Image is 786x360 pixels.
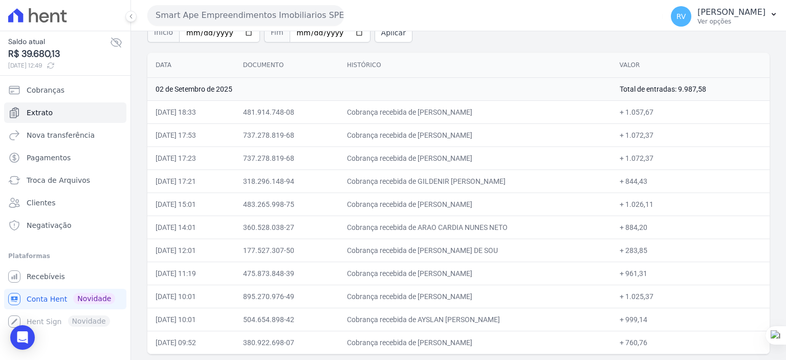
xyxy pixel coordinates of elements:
[147,216,235,239] td: [DATE] 14:01
[8,47,110,61] span: R$ 39.680,13
[4,289,126,309] a: Conta Hent Novidade
[339,285,612,308] td: Cobrança recebida de [PERSON_NAME]
[27,153,71,163] span: Pagamentos
[235,53,339,78] th: Documento
[612,53,770,78] th: Valor
[147,100,235,123] td: [DATE] 18:33
[612,193,770,216] td: + 1.026,11
[27,85,64,95] span: Cobranças
[339,123,612,146] td: Cobrança recebida de [PERSON_NAME]
[663,2,786,31] button: RV [PERSON_NAME] Ver opções
[147,146,235,170] td: [DATE] 17:23
[10,325,35,350] div: Open Intercom Messenger
[147,123,235,146] td: [DATE] 17:53
[676,13,686,20] span: RV
[339,53,612,78] th: Histórico
[147,262,235,285] td: [DATE] 11:19
[27,294,67,304] span: Conta Hent
[8,250,122,262] div: Plataformas
[27,198,55,208] span: Clientes
[235,262,339,285] td: 475.873.848-39
[235,193,339,216] td: 483.265.998-75
[147,77,612,100] td: 02 de Setembro de 2025
[235,100,339,123] td: 481.914.748-08
[339,239,612,262] td: Cobrança recebida de [PERSON_NAME] DE SOU
[339,170,612,193] td: Cobrança recebida de GILDENIR [PERSON_NAME]
[339,262,612,285] td: Cobrança recebida de [PERSON_NAME]
[375,23,412,43] button: Aplicar
[4,215,126,236] a: Negativação
[235,123,339,146] td: 737.278.819-68
[235,146,339,170] td: 737.278.819-68
[235,216,339,239] td: 360.528.038-27
[235,170,339,193] td: 318.296.148-94
[4,125,126,145] a: Nova transferência
[4,147,126,168] a: Pagamentos
[27,271,65,282] span: Recebíveis
[147,5,344,26] button: Smart Ape Empreendimentos Imobiliarios SPE LTDA
[612,308,770,331] td: + 999,14
[339,216,612,239] td: Cobrança recebida de ARAO CARDIA NUNES NETO
[612,146,770,170] td: + 1.072,37
[8,61,110,70] span: [DATE] 12:49
[4,266,126,287] a: Recebíveis
[339,146,612,170] td: Cobrança recebida de [PERSON_NAME]
[612,77,770,100] td: Total de entradas: 9.987,58
[4,170,126,190] a: Troca de Arquivos
[8,36,110,47] span: Saldo atual
[697,17,766,26] p: Ver opções
[147,285,235,308] td: [DATE] 10:01
[27,220,72,230] span: Negativação
[235,308,339,331] td: 504.654.898-42
[612,239,770,262] td: + 283,85
[339,193,612,216] td: Cobrança recebida de [PERSON_NAME]
[235,239,339,262] td: 177.527.307-50
[612,216,770,239] td: + 884,20
[147,308,235,331] td: [DATE] 10:01
[147,193,235,216] td: [DATE] 15:01
[612,100,770,123] td: + 1.057,67
[264,23,290,43] span: Fim
[4,80,126,100] a: Cobranças
[27,130,95,140] span: Nova transferência
[27,175,90,185] span: Troca de Arquivos
[4,102,126,123] a: Extrato
[339,331,612,354] td: Cobrança recebida de [PERSON_NAME]
[612,285,770,308] td: + 1.025,37
[4,193,126,213] a: Clientes
[339,100,612,123] td: Cobrança recebida de [PERSON_NAME]
[612,170,770,193] td: + 844,43
[612,262,770,285] td: + 961,31
[73,293,115,304] span: Novidade
[147,331,235,354] td: [DATE] 09:52
[147,239,235,262] td: [DATE] 12:01
[8,80,122,332] nav: Sidebar
[697,7,766,17] p: [PERSON_NAME]
[235,285,339,308] td: 895.270.976-49
[612,123,770,146] td: + 1.072,37
[147,23,179,43] span: Início
[27,108,53,118] span: Extrato
[147,53,235,78] th: Data
[339,308,612,331] td: Cobrança recebida de AYSLAN [PERSON_NAME]
[235,331,339,354] td: 380.922.698-07
[147,170,235,193] td: [DATE] 17:21
[612,331,770,354] td: + 760,76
